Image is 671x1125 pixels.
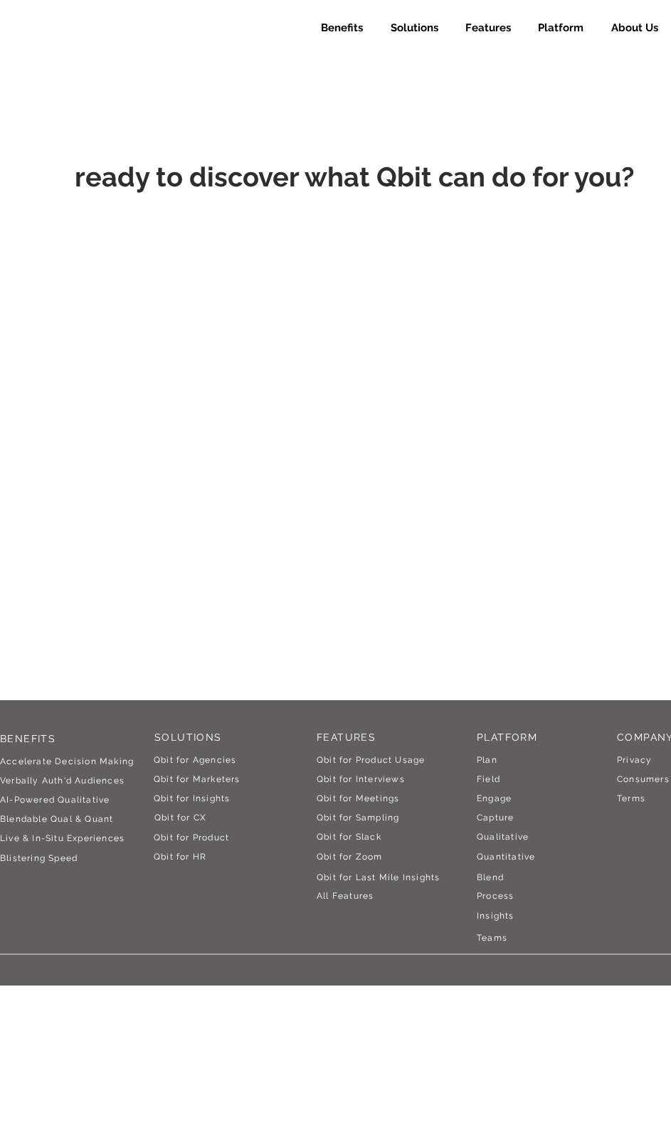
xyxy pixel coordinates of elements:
a: Qbit for Zoom [317,852,383,862]
p: Platform [531,16,591,40]
p: Solutions [384,16,445,40]
span: ready to discover what Qbit can do for you? [75,161,634,193]
a: All Features [317,891,374,901]
a: Insights [477,911,514,921]
a: Qbit for CX [154,813,206,823]
div: Solutions [374,16,449,40]
span: Consumers [617,774,670,784]
span: SOLUTIONS [154,731,222,743]
a: Qbit for Product [154,833,229,843]
a: Qbit for Agencies [154,755,236,765]
a: Plan [477,755,497,765]
a: Terms [617,793,645,803]
nav: Site [304,16,669,40]
a: Engage [477,793,512,803]
a: Qbit for Product Usage [317,755,425,765]
span: alitative [71,795,110,805]
a: Qbit for Meetings [317,793,399,803]
a: FEATURES [317,731,376,743]
a: Capture [477,813,514,823]
p: About Us [604,16,665,40]
a: Qualitative [477,832,529,842]
a: Qbit for Last Mile Insights [317,872,440,882]
a: Qbit for Slack [317,832,381,842]
a: Qbit for HR [154,852,206,862]
a: Qbit for Interviews [317,774,405,784]
a: Benefits [304,16,374,40]
a: Field [477,774,500,784]
a: About Us [594,16,669,40]
span: d [72,853,78,863]
a: Privacy [617,755,652,765]
a: Process [477,891,514,901]
a: Qbit for Insights [154,793,230,803]
div: Platform [522,16,594,40]
span: t [110,814,113,824]
a: PLATFORM [477,731,537,743]
a: Blend [477,872,504,882]
p: Benefits [314,16,370,40]
p: Features [458,16,518,40]
a: Qbit for Sampling [317,813,399,823]
a: Teams [477,933,507,943]
a: Qbit for Marketers [154,774,241,784]
a: Quantitative [477,852,535,862]
div: Features [449,16,522,40]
